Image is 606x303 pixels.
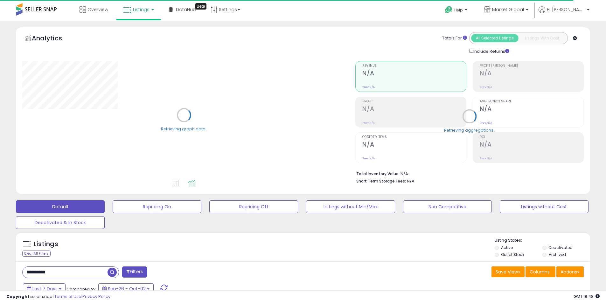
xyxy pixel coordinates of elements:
button: Listings With Cost [518,34,566,42]
button: Repricing Off [209,200,298,213]
label: Deactivated [549,245,573,250]
button: Last 7 Days [23,283,66,294]
button: Listings without Min/Max [306,200,395,213]
span: Columns [530,269,550,275]
label: Active [501,245,513,250]
h5: Listings [34,240,58,249]
span: Hi [PERSON_NAME] [547,6,585,13]
button: Actions [556,266,584,277]
button: Columns [526,266,555,277]
button: Sep-26 - Oct-02 [98,283,154,294]
span: Listings [133,6,150,13]
label: Out of Stock [501,252,524,257]
div: Tooltip anchor [195,3,206,10]
div: Include Returns [464,47,517,55]
span: DataHub [176,6,196,13]
a: Terms of Use [54,293,81,300]
span: Help [454,7,463,13]
strong: Copyright [6,293,30,300]
span: Last 7 Days [32,286,58,292]
div: Retrieving graph data.. [161,126,207,132]
button: Save View [491,266,525,277]
p: Listing States: [495,238,590,244]
a: Privacy Policy [82,293,110,300]
span: Overview [87,6,108,13]
div: Totals For [442,35,467,41]
label: Archived [549,252,566,257]
a: Help [440,1,474,21]
button: Default [16,200,105,213]
button: Filters [122,266,147,278]
span: 2025-10-10 18:48 GMT [574,293,600,300]
button: All Selected Listings [471,34,519,42]
button: Deactivated & In Stock [16,216,105,229]
span: Market Global [492,6,524,13]
h5: Analytics [32,34,74,44]
span: Sep-26 - Oct-02 [108,286,146,292]
div: Clear All Filters [22,251,51,257]
div: Retrieving aggregations.. [444,127,495,133]
a: Hi [PERSON_NAME] [539,6,589,21]
div: seller snap | | [6,294,110,300]
button: Non Competitive [403,200,492,213]
button: Listings without Cost [500,200,589,213]
button: Repricing On [113,200,201,213]
i: Get Help [445,6,453,14]
span: Compared to: [66,286,96,292]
